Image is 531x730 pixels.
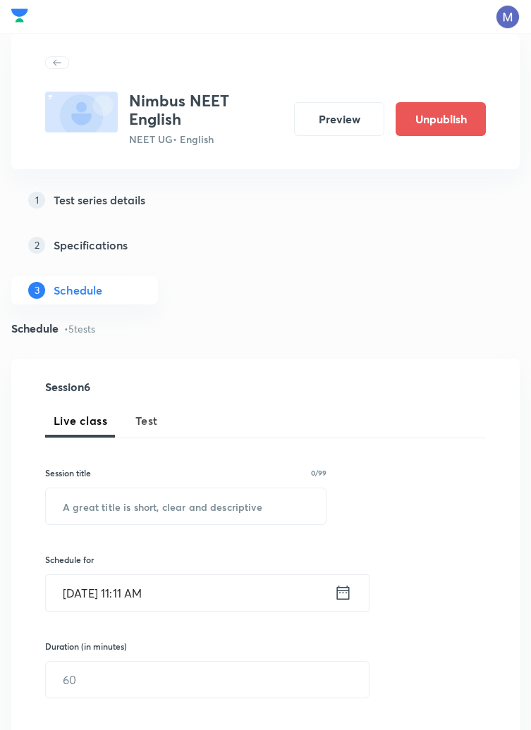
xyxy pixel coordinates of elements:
[11,5,28,30] a: Company Logo
[46,662,369,698] input: 60
[135,412,158,429] span: Test
[54,192,145,209] h5: Test series details
[45,92,118,132] img: fallback-thumbnail.png
[11,186,520,214] a: 1Test series details
[54,412,107,429] span: Live class
[28,192,45,209] p: 1
[45,466,91,479] h6: Session title
[294,102,384,136] button: Preview
[28,237,45,254] p: 2
[45,553,326,566] h6: Schedule for
[54,282,102,299] h5: Schedule
[45,640,127,652] h6: Duration (in minutes)
[11,5,28,26] img: Company Logo
[28,282,45,299] p: 3
[129,132,283,147] p: NEET UG • English
[311,469,326,476] p: 0/99
[496,5,520,29] img: Mangilal Choudhary
[11,323,59,334] h4: Schedule
[64,321,95,336] p: • 5 tests
[129,92,283,129] h3: Nimbus NEET English
[45,381,273,392] h4: Session 6
[54,237,128,254] h5: Specifications
[46,488,326,524] input: A great title is short, clear and descriptive
[11,231,520,259] a: 2Specifications
[396,102,486,136] button: Unpublish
